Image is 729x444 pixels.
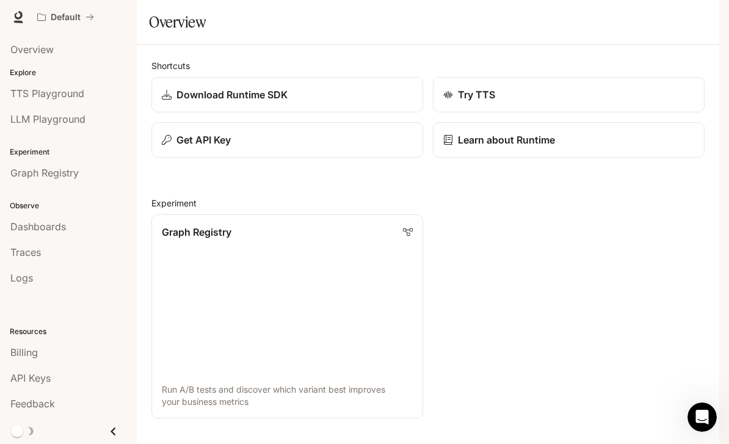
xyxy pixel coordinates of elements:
[151,197,705,209] h2: Experiment
[149,10,206,34] h1: Overview
[151,77,423,112] a: Download Runtime SDK
[162,225,231,239] p: Graph Registry
[162,384,413,408] p: Run A/B tests and discover which variant best improves your business metrics
[687,402,717,432] iframe: Intercom live chat
[151,122,423,158] button: Get API Key
[458,133,555,147] p: Learn about Runtime
[151,59,705,72] h2: Shortcuts
[433,122,705,158] a: Learn about Runtime
[433,77,705,112] a: Try TTS
[32,5,100,29] button: All workspaces
[151,214,423,418] a: Graph RegistryRun A/B tests and discover which variant best improves your business metrics
[458,87,495,102] p: Try TTS
[176,87,288,102] p: Download Runtime SDK
[176,133,231,147] p: Get API Key
[51,12,81,23] p: Default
